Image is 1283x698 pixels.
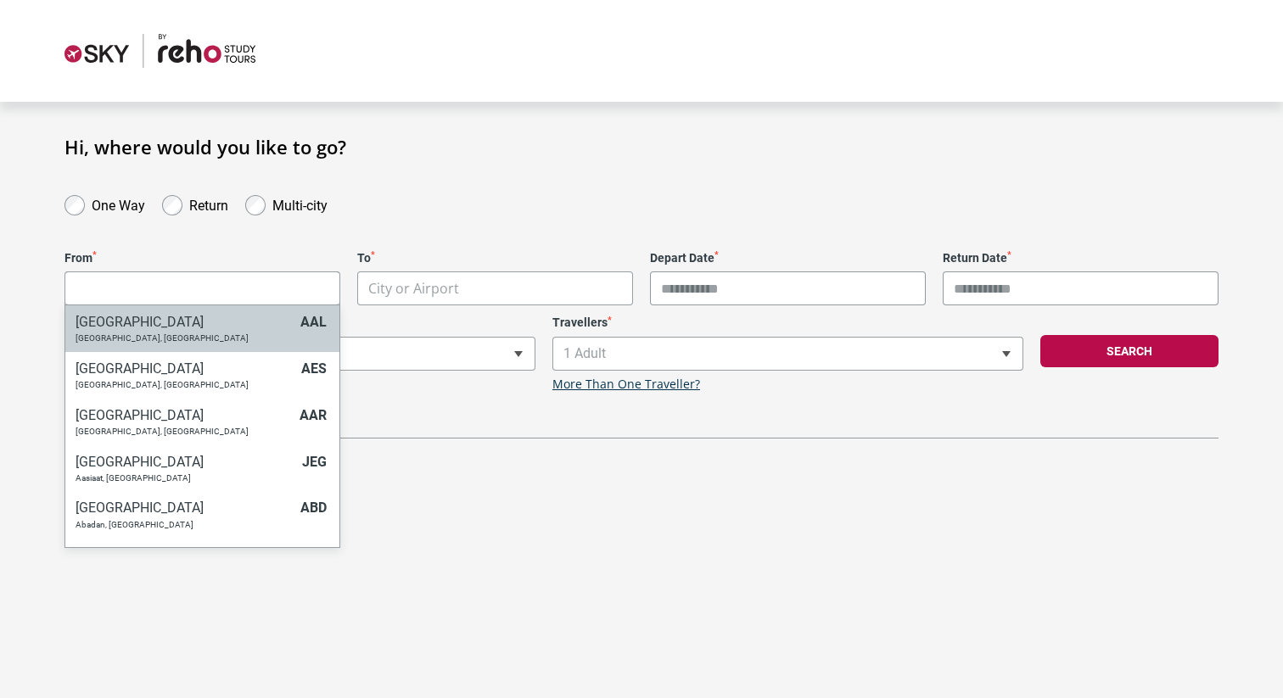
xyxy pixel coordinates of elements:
span: AAL [300,314,327,330]
input: Search [65,271,339,305]
h6: [GEOGRAPHIC_DATA] [76,407,291,423]
span: City or Airport [357,271,633,305]
h6: [GEOGRAPHIC_DATA] [76,314,292,330]
h1: Hi, where would you like to go? [64,136,1219,158]
label: To [357,251,633,265]
h6: [GEOGRAPHIC_DATA] [76,360,293,377]
p: [GEOGRAPHIC_DATA], [GEOGRAPHIC_DATA] [76,380,293,390]
label: Return Date [943,251,1219,265]
span: City or Airport [358,272,632,305]
p: Abadan, [GEOGRAPHIC_DATA] [76,520,292,530]
span: City or Airport [64,271,340,305]
span: AES [301,360,327,377]
span: 1 Adult [552,337,1023,371]
label: Depart Date [650,251,926,265]
label: Travellers [552,315,1023,330]
span: City or Airport [368,279,459,298]
label: Multi-city [272,193,328,214]
p: [GEOGRAPHIC_DATA], [GEOGRAPHIC_DATA] [76,333,292,343]
label: One Way [92,193,145,214]
button: Search [1040,335,1219,367]
label: Return [189,193,228,214]
span: ABF [301,546,327,562]
p: [GEOGRAPHIC_DATA], [GEOGRAPHIC_DATA] [76,427,291,437]
span: AAR [300,407,327,423]
span: 1 Adult [553,338,1022,370]
h6: [GEOGRAPHIC_DATA] [76,454,294,470]
label: From [64,251,340,265]
p: Aasiaat, [GEOGRAPHIC_DATA] [76,473,294,483]
span: ABD [300,500,327,516]
span: JEG [302,454,327,470]
h6: [GEOGRAPHIC_DATA] [76,546,293,562]
a: More Than One Traveller? [552,377,700,392]
h6: [GEOGRAPHIC_DATA] [76,500,292,516]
